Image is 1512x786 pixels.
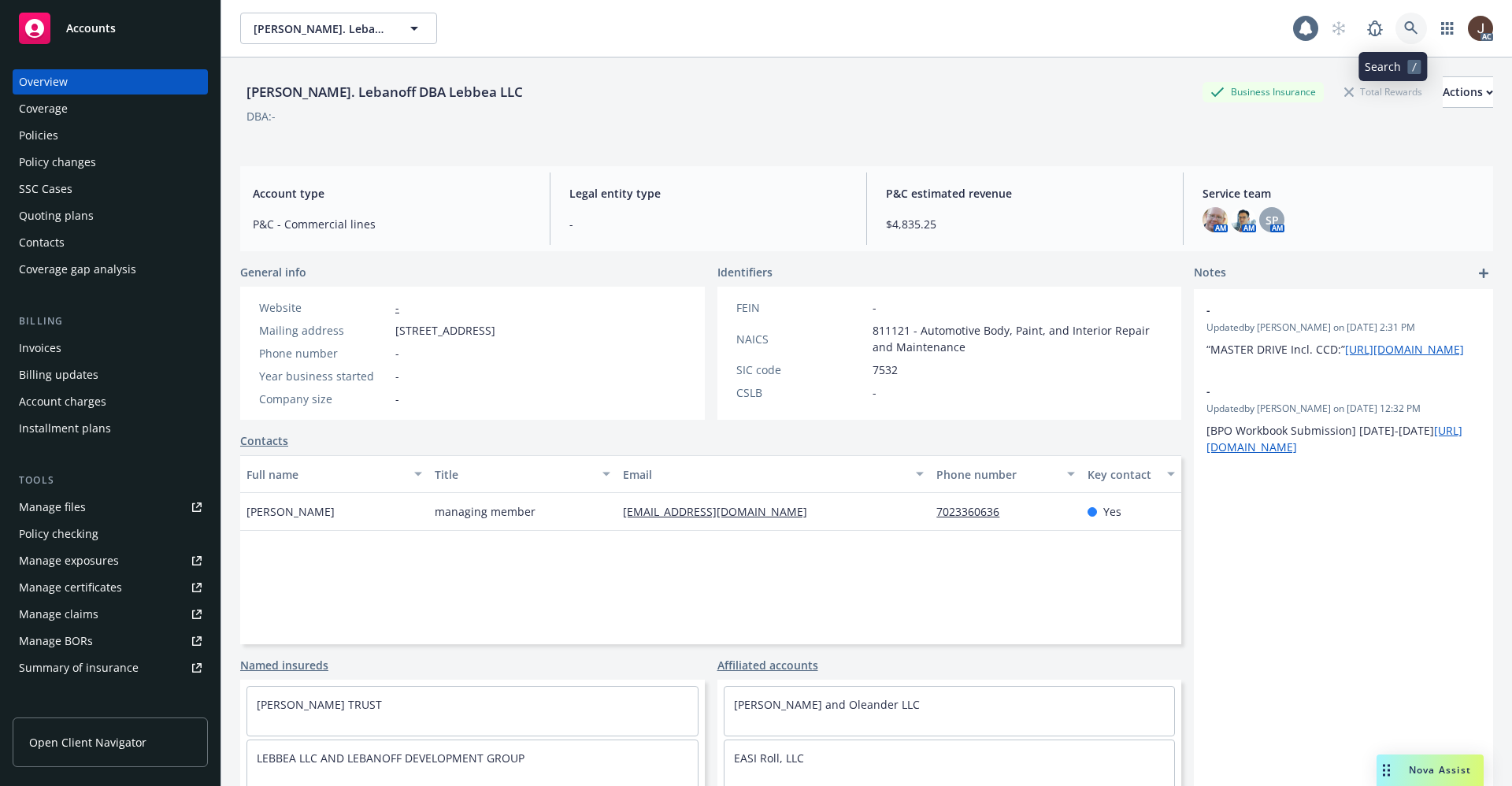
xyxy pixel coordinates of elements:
span: 7532 [873,361,898,378]
div: Contacts [19,230,65,255]
a: Quoting plans [13,203,208,228]
span: Updated by [PERSON_NAME] on [DATE] 12:32 PM [1206,402,1480,416]
button: Email [617,455,930,493]
span: Accounts [66,22,116,35]
div: Key contact [1088,466,1158,483]
span: Identifiers [717,264,773,280]
div: Quoting plans [19,203,94,228]
span: Service team [1203,185,1480,202]
div: Manage BORs [19,628,93,654]
a: Installment plans [13,416,208,441]
a: Manage files [13,495,208,520]
a: Manage exposures [13,548,208,573]
div: Policies [19,123,58,148]
div: Summary of insurance [19,655,139,680]
button: Full name [240,455,428,493]
div: Coverage [19,96,68,121]
div: Manage claims [19,602,98,627]
span: $4,835.25 [886,216,1164,232]
button: Phone number [930,455,1080,493]
a: Manage BORs [13,628,208,654]
div: -Updatedby [PERSON_NAME] on [DATE] 12:32 PM[BPO Workbook Submission] [DATE]-[DATE][URL][DOMAIN_NAME] [1194,370,1493,468]
span: - [395,368,399,384]
div: Full name [246,466,405,483]
div: DBA: - [246,108,276,124]
span: - [1206,383,1440,399]
a: LEBBEA LLC AND LEBANOFF DEVELOPMENT GROUP [257,751,524,766]
div: Email [623,466,906,483]
span: P&C estimated revenue [886,185,1164,202]
span: - [873,384,876,401]
div: SIC code [736,361,866,378]
button: Title [428,455,617,493]
a: Policies [13,123,208,148]
span: P&C - Commercial lines [253,216,531,232]
a: Named insureds [240,657,328,673]
div: Account charges [19,389,106,414]
button: [PERSON_NAME]. Lebanoff DBA Lebbea LLC [240,13,437,44]
span: - [1206,302,1440,318]
span: Yes [1103,503,1121,520]
a: SSC Cases [13,176,208,202]
span: Updated by [PERSON_NAME] on [DATE] 2:31 PM [1206,321,1480,335]
span: [PERSON_NAME]. Lebanoff DBA Lebbea LLC [254,20,390,37]
div: Policy changes [19,150,96,175]
img: photo [1468,16,1493,41]
div: Drag to move [1377,754,1396,786]
a: [PERSON_NAME] TRUST [257,697,382,712]
span: - [395,345,399,361]
div: Manage certificates [19,575,122,600]
div: Phone number [259,345,389,361]
a: - [395,300,399,315]
a: 7023360636 [936,504,1012,519]
span: Nova Assist [1409,763,1471,777]
div: FEIN [736,299,866,316]
span: [PERSON_NAME] [246,503,335,520]
div: Policy checking [19,521,98,547]
a: Coverage [13,96,208,121]
p: “MASTER DRIVE Incl. CCD:” [1206,341,1480,358]
span: Open Client Navigator [29,734,146,751]
a: Manage claims [13,602,208,627]
div: SSC Cases [19,176,72,202]
div: Title [435,466,593,483]
a: Overview [13,69,208,95]
div: Website [259,299,389,316]
a: Switch app [1432,13,1463,44]
span: - [873,299,876,316]
a: Accounts [13,6,208,50]
div: Installment plans [19,416,111,441]
div: Tools [13,473,208,488]
div: Manage files [19,495,86,520]
div: Year business started [259,368,389,384]
span: managing member [435,503,535,520]
div: Billing updates [19,362,98,387]
a: Affiliated accounts [717,657,818,673]
a: Invoices [13,336,208,361]
div: Coverage gap analysis [19,257,136,282]
div: Overview [19,69,68,95]
a: Summary of insurance [13,655,208,680]
div: Total Rewards [1336,82,1430,102]
button: Nova Assist [1377,754,1484,786]
a: Contacts [240,432,288,449]
button: Key contact [1081,455,1181,493]
span: [STREET_ADDRESS] [395,322,495,339]
button: Actions [1443,76,1493,108]
div: [PERSON_NAME]. Lebanoff DBA Lebbea LLC [240,82,529,102]
a: Report a Bug [1359,13,1391,44]
div: Billing [13,313,208,329]
span: SP [1266,212,1279,228]
div: Mailing address [259,322,389,339]
a: add [1474,264,1493,283]
a: Manage certificates [13,575,208,600]
a: [PERSON_NAME] and Oleander LLC [734,697,920,712]
a: [URL][DOMAIN_NAME] [1345,342,1464,357]
a: Start snowing [1323,13,1354,44]
a: Contacts [13,230,208,255]
div: Business Insurance [1203,82,1324,102]
div: NAICS [736,331,866,347]
span: General info [240,264,306,280]
img: photo [1203,207,1228,232]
